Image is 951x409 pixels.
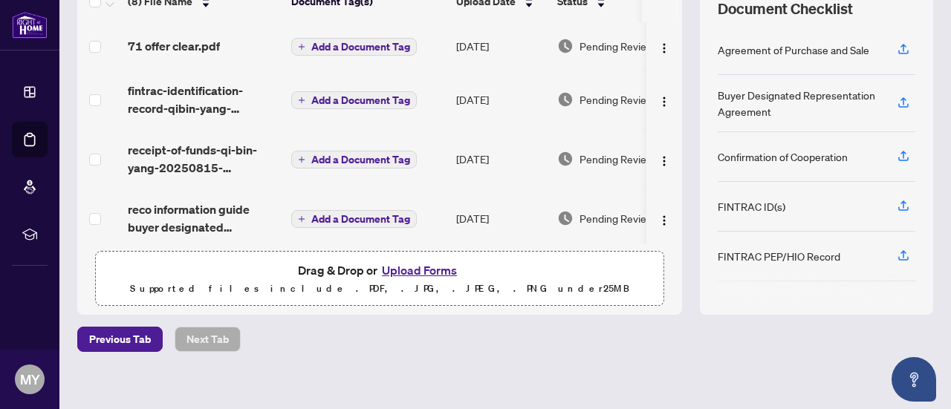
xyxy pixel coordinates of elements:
[652,147,676,171] button: Logo
[128,141,279,177] span: receipt-of-funds-qi-bin-yang-20250815-203202.pdf
[557,38,574,54] img: Document Status
[557,91,574,108] img: Document Status
[311,214,410,224] span: Add a Document Tag
[20,369,40,390] span: MY
[580,210,654,226] span: Pending Review
[718,87,880,120] div: Buyer Designated Representation Agreement
[377,261,461,280] button: Upload Forms
[658,96,670,108] img: Logo
[311,42,410,52] span: Add a Document Tag
[298,156,305,163] span: plus
[298,261,461,280] span: Drag & Drop or
[128,37,220,55] span: 71 offer clear.pdf
[658,155,670,167] img: Logo
[450,70,551,129] td: [DATE]
[298,43,305,50] span: plus
[450,22,551,70] td: [DATE]
[580,151,654,167] span: Pending Review
[658,215,670,226] img: Logo
[311,95,410,105] span: Add a Document Tag
[291,91,417,110] button: Add a Document Tag
[450,129,551,189] td: [DATE]
[718,198,785,215] div: FINTRAC ID(s)
[77,327,163,352] button: Previous Tab
[718,42,869,58] div: Agreement of Purchase and Sale
[291,37,417,56] button: Add a Document Tag
[718,148,848,165] div: Confirmation of Cooperation
[652,88,676,111] button: Logo
[557,151,574,167] img: Document Status
[580,38,654,54] span: Pending Review
[718,248,840,264] div: FINTRAC PEP/HIO Record
[96,252,663,307] span: Drag & Drop orUpload FormsSupported files include .PDF, .JPG, .JPEG, .PNG under25MB
[298,215,305,223] span: plus
[105,280,655,298] p: Supported files include .PDF, .JPG, .JPEG, .PNG under 25 MB
[580,91,654,108] span: Pending Review
[291,210,417,228] button: Add a Document Tag
[450,189,551,248] td: [DATE]
[175,327,241,352] button: Next Tab
[298,96,305,104] span: plus
[892,357,936,402] button: Open asap
[291,209,417,229] button: Add a Document Tag
[128,200,279,236] span: reco information guide buyer designated representation agreement.pdf
[557,210,574,226] img: Document Status
[652,206,676,230] button: Logo
[291,150,417,169] button: Add a Document Tag
[311,154,410,165] span: Add a Document Tag
[658,42,670,54] img: Logo
[652,34,676,58] button: Logo
[291,91,417,109] button: Add a Document Tag
[12,11,48,39] img: logo
[89,327,151,351] span: Previous Tab
[291,151,417,168] button: Add a Document Tag
[128,82,279,117] span: fintrac-identification-record-qibin-yang-20250815-203149.pdf
[291,38,417,56] button: Add a Document Tag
